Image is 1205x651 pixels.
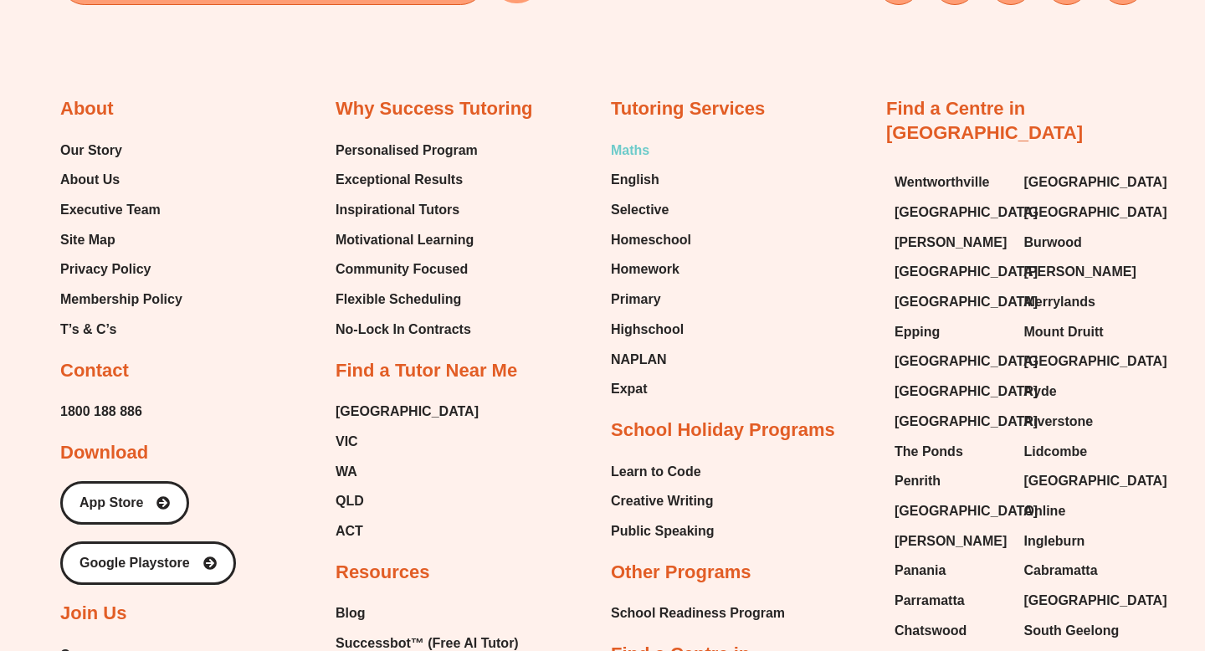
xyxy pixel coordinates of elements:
[611,197,691,223] a: Selective
[1024,349,1137,374] a: [GEOGRAPHIC_DATA]
[895,200,1038,225] span: [GEOGRAPHIC_DATA]
[895,349,1008,374] a: [GEOGRAPHIC_DATA]
[336,287,478,312] a: Flexible Scheduling
[336,601,536,626] a: Blog
[895,349,1038,374] span: [GEOGRAPHIC_DATA]
[611,287,691,312] a: Primary
[84,491,508,501] span: - Measures of spread include the range and interquartile range. They are used to describe the
[611,138,691,163] a: Maths
[336,561,430,585] h2: Resources
[84,310,99,320] span: 𝑥̄ =
[1024,290,1095,315] span: Merrylands
[84,616,290,626] span: found for either numerical or categorical data.
[84,236,519,246] span: - Measures of centre include the mean, median and mode. These statistics describe a whole set
[895,618,967,643] span: Chatswood
[895,230,1007,255] span: [PERSON_NAME]
[84,290,410,300] span: - The mean of a set of data is the average of the numbers. It is given by:
[336,399,479,424] span: [GEOGRAPHIC_DATA]
[474,2,497,25] button: Add or edit images
[60,167,120,192] span: About Us
[60,359,129,383] h2: Contact
[611,317,684,342] span: Highschool
[336,197,459,223] span: Inspirational Tutors
[895,439,963,464] span: The Ponds
[611,601,785,626] span: School Readiness Program
[886,98,1083,143] a: Find a Centre in [GEOGRAPHIC_DATA]
[611,257,679,282] span: Homework
[176,2,207,25] span: of ⁨11⁩
[336,287,461,312] span: Flexible Scheduling
[113,307,177,315] span: 𝑠𝑢𝑚 𝑜𝑓 𝑑𝑎𝑡𝑎 𝑣𝑎𝑙𝑢𝑒𝑠
[60,197,182,223] a: Executive Team
[336,257,478,282] a: Community Focused
[895,259,1008,284] a: [GEOGRAPHIC_DATA]
[84,402,326,413] span: the median will be the average of these two numbers.
[336,257,468,282] span: Community Focused
[895,558,1008,583] a: Panania
[60,138,182,163] a: Our Story
[1024,320,1104,345] span: Mount Druitt
[895,409,1008,434] a: [GEOGRAPHIC_DATA]
[84,385,517,395] span: highest. If there is an even number of values in the data set, there will be two middle values and
[60,138,122,163] span: Our Story
[611,561,751,585] h2: Other Programs
[895,529,1008,554] a: [PERSON_NAME]
[611,228,691,253] a: Homeschool
[895,230,1008,255] a: [PERSON_NAME]
[84,562,273,572] span: 𝑅𝑎𝑛𝑔𝑒 = ℎ𝑖𝑔ℎ𝑒𝑠𝑡 𝑛𝑢𝑚𝑏𝑒𝑟 − 𝑙𝑜𝑤𝑒𝑠𝑡 𝑛𝑢𝑚𝑏𝑒𝑟
[611,317,691,342] a: Highschool
[611,197,669,223] span: Selective
[336,429,479,454] a: VIC
[60,257,182,282] a: Privacy Policy
[895,320,1008,345] a: Epping
[1024,320,1137,345] a: Mount Druitt
[1024,259,1136,284] span: [PERSON_NAME]
[60,317,116,342] span: T’s & C’s
[1024,409,1137,434] a: Riverstone
[336,519,479,544] a: ACT
[895,259,1038,284] span: [GEOGRAPHIC_DATA]
[611,167,659,192] span: English
[336,228,474,253] span: Motivational Learning
[1024,170,1137,195] a: [GEOGRAPHIC_DATA]
[336,601,366,626] span: Blog
[895,588,965,613] span: Parramatta
[895,290,1008,315] a: [GEOGRAPHIC_DATA]
[60,228,182,253] a: Site Map
[84,254,434,264] span: of data using a single value that represents the centre or middle of a data set.
[79,496,143,510] span: App Store
[336,429,358,454] span: VIC
[1024,259,1137,284] a: [PERSON_NAME]
[84,331,88,341] span: 𝑥̄
[611,257,691,282] a: Homework
[60,399,142,424] span: 1800 188 886
[611,377,691,402] a: Expat
[336,97,533,121] h2: Why Success Tutoring
[84,598,512,608] span: - The range, mean and median can only be calculated for numerical data, but the mode can be
[60,541,236,585] a: Google Playstore
[895,469,941,494] span: Penrith
[895,588,1008,613] a: Parramatta
[60,287,182,312] a: Membership Policy
[1024,409,1094,434] span: Riverstone
[336,359,517,383] h2: Find a Tutor Near Me
[1024,230,1137,255] a: Burwood
[611,489,715,514] a: Creative Writing
[611,167,691,192] a: English
[84,96,384,115] span: Statistics & Probability • Lesson 7
[895,379,1038,404] span: [GEOGRAPHIC_DATA]
[60,167,182,192] a: About Us
[1024,379,1137,404] a: Ryde
[336,519,363,544] span: ACT
[611,347,667,372] span: NAPLAN
[427,2,450,25] button: Text
[611,377,648,402] span: Expat
[336,317,471,342] span: No-Lock In Contracts
[336,138,478,163] a: Personalised Program
[895,469,1008,494] a: Penrith
[611,287,661,312] span: Primary
[611,97,765,121] h2: Tutoring Services
[1024,170,1167,195] span: [GEOGRAPHIC_DATA]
